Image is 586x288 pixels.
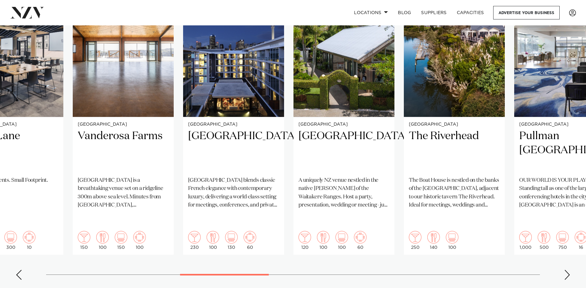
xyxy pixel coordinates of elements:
[298,176,389,209] p: A uniquely NZ venue nestled in the native [PERSON_NAME] of the Waitakere Ranges. Host a party, pr...
[317,231,330,243] img: dining.png
[78,231,90,243] img: cocktail.png
[409,129,500,171] h2: The Riverhead
[427,231,440,243] img: dining.png
[427,231,440,250] div: 140
[393,6,416,19] a: BLOG
[225,231,238,243] img: theatre.png
[298,231,311,250] div: 120
[244,231,256,243] img: meeting.png
[519,231,532,250] div: 1,000
[188,231,201,243] img: cocktail.png
[225,231,238,250] div: 130
[538,231,550,250] div: 500
[188,176,279,209] p: [GEOGRAPHIC_DATA] blends classic French elegance with contemporary luxury, delivering a world-cla...
[354,231,367,243] img: meeting.png
[317,231,330,250] div: 100
[349,6,393,19] a: Locations
[23,231,35,243] img: meeting.png
[115,231,127,250] div: 150
[4,231,17,250] div: 300
[78,129,169,171] h2: Vanderosa Farms
[96,231,109,250] div: 100
[188,122,279,127] small: [GEOGRAPHIC_DATA]
[78,231,90,250] div: 150
[493,6,560,19] a: Advertise your business
[78,176,169,209] p: [GEOGRAPHIC_DATA] is a breathtaking venue set on a ridgeline 300m above sea level. Minutes from [...
[96,231,109,243] img: dining.png
[409,231,421,250] div: 250
[335,231,348,243] img: theatre.png
[409,122,500,127] small: [GEOGRAPHIC_DATA]
[354,231,367,250] div: 60
[188,231,201,250] div: 230
[298,122,389,127] small: [GEOGRAPHIC_DATA]
[23,231,35,250] div: 10
[409,176,500,209] p: The Boat House is nestled on the banks of the [GEOGRAPHIC_DATA], adjacent to our historic tavern ...
[519,231,532,243] img: cocktail.png
[115,231,127,243] img: theatre.png
[188,129,279,171] h2: [GEOGRAPHIC_DATA]
[538,231,550,243] img: dining.png
[207,231,219,243] img: dining.png
[452,6,489,19] a: Capacities
[446,231,458,243] img: theatre.png
[207,231,219,250] div: 100
[4,231,17,243] img: theatre.png
[78,122,169,127] small: [GEOGRAPHIC_DATA]
[446,231,458,250] div: 100
[416,6,451,19] a: SUPPLIERS
[298,129,389,171] h2: [GEOGRAPHIC_DATA]
[556,231,569,250] div: 750
[556,231,569,243] img: theatre.png
[10,7,44,18] img: nzv-logo.png
[133,231,146,243] img: meeting.png
[244,231,256,250] div: 60
[409,231,421,243] img: cocktail.png
[335,231,348,250] div: 100
[298,231,311,243] img: cocktail.png
[133,231,146,250] div: 100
